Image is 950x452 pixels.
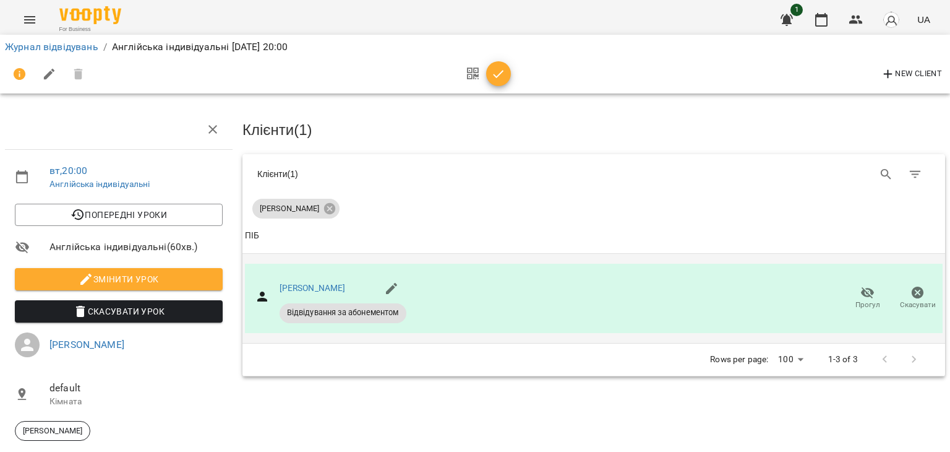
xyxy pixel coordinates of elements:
[855,300,880,310] span: Прогул
[25,304,213,319] span: Скасувати Урок
[280,307,406,318] span: Відвідування за абонементом
[257,168,584,180] div: Клієнти ( 1 )
[5,41,98,53] a: Журнал відвідувань
[900,300,936,310] span: Скасувати
[252,203,327,214] span: [PERSON_NAME]
[49,179,150,189] a: Англійська індивідуальні
[871,160,901,189] button: Search
[49,240,223,254] span: Англійська індивідуальні ( 60 хв. )
[49,396,223,408] p: Кімната
[878,64,945,84] button: New Client
[280,283,346,293] a: [PERSON_NAME]
[59,6,121,24] img: Voopty Logo
[15,421,90,441] div: [PERSON_NAME]
[15,425,90,437] span: [PERSON_NAME]
[25,272,213,287] span: Змінити урок
[59,25,121,33] span: For Business
[15,300,223,323] button: Скасувати Урок
[245,228,259,243] div: Sort
[25,207,213,222] span: Попередні уроки
[710,354,768,366] p: Rows per page:
[773,350,808,368] div: 100
[49,165,87,176] a: вт , 20:00
[15,5,45,35] button: Menu
[15,268,223,290] button: Змінити урок
[842,281,892,316] button: Прогул
[790,4,803,16] span: 1
[112,40,288,54] p: Англійська індивідуальні [DATE] 20:00
[245,228,259,243] div: ПІБ
[917,13,930,26] span: UA
[242,154,945,194] div: Table Toolbar
[881,67,942,82] span: New Client
[883,11,900,28] img: avatar_s.png
[242,122,945,138] h3: Клієнти ( 1 )
[245,228,943,243] span: ПІБ
[49,381,223,396] span: default
[901,160,930,189] button: Фільтр
[892,281,943,316] button: Скасувати
[5,40,945,54] nav: breadcrumb
[912,8,935,31] button: UA
[103,40,107,54] li: /
[828,354,858,366] p: 1-3 of 3
[252,199,340,219] div: [PERSON_NAME]
[49,339,124,350] a: [PERSON_NAME]
[15,204,223,226] button: Попередні уроки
